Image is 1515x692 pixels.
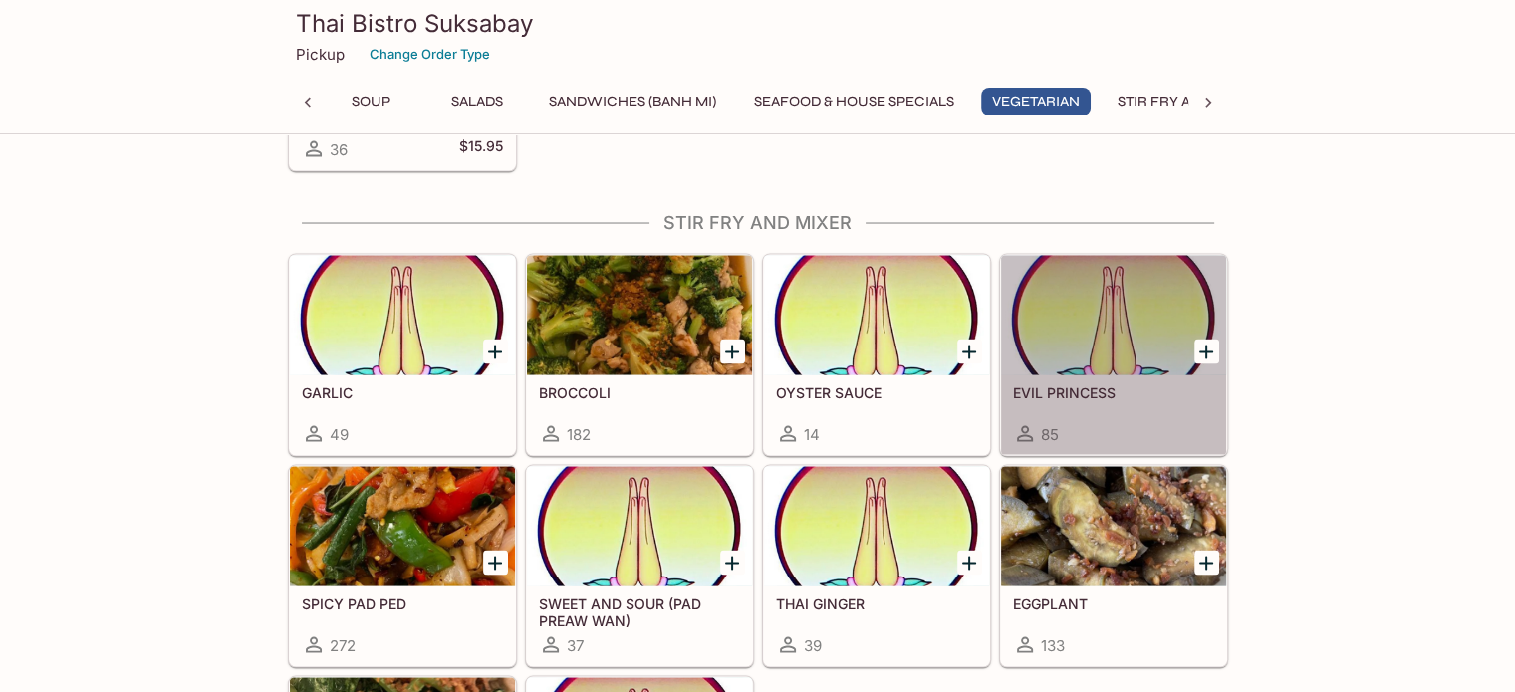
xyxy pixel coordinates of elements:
div: EGGPLANT [1001,466,1226,585]
div: SPICY PAD PED [290,466,515,585]
span: 14 [804,424,820,443]
button: Add SWEET AND SOUR (PAD PREAW WAN) [720,550,745,575]
button: Vegetarian [981,88,1091,115]
p: Pickup [296,45,345,64]
span: 37 [567,635,584,654]
div: GARLIC [290,255,515,374]
div: OYSTER SAUCE [764,255,989,374]
span: 182 [567,424,591,443]
span: 36 [330,139,348,158]
span: 85 [1041,424,1059,443]
a: EGGPLANT133 [1000,465,1227,666]
span: 272 [330,635,356,654]
h5: EGGPLANT [1013,594,1214,611]
button: Change Order Type [361,39,499,70]
a: SWEET AND SOUR (PAD PREAW WAN)37 [526,465,753,666]
a: THAI GINGER39 [763,465,990,666]
button: Add SPICY PAD PED [483,550,508,575]
a: EVIL PRINCESS85 [1000,254,1227,455]
span: 49 [330,424,349,443]
div: EVIL PRINCESS [1001,255,1226,374]
div: SWEET AND SOUR (PAD PREAW WAN) [527,466,752,585]
h5: SWEET AND SOUR (PAD PREAW WAN) [539,594,740,627]
h5: OYSTER SAUCE [776,383,977,400]
h5: $15.95 [459,136,503,160]
button: Sandwiches (Banh Mi) [538,88,727,115]
button: Stir Fry and Mixer [1107,88,1270,115]
button: Add THAI GINGER [957,550,982,575]
div: BROCCOLI [527,255,752,374]
h5: GARLIC [302,383,503,400]
h5: SPICY PAD PED [302,594,503,611]
button: Add GARLIC [483,339,508,363]
button: Seafood & House Specials [743,88,965,115]
button: Add EVIL PRINCESS [1194,339,1219,363]
span: 133 [1041,635,1065,654]
h4: Stir Fry and Mixer [288,211,1228,233]
a: BROCCOLI182 [526,254,753,455]
h5: THAI GINGER [776,594,977,611]
a: SPICY PAD PED272 [289,465,516,666]
button: Add OYSTER SAUCE [957,339,982,363]
h3: Thai Bistro Suksabay [296,8,1220,39]
h5: BROCCOLI [539,383,740,400]
h5: EVIL PRINCESS [1013,383,1214,400]
button: Salads [432,88,522,115]
button: Add BROCCOLI [720,339,745,363]
a: GARLIC49 [289,254,516,455]
span: 39 [804,635,822,654]
div: THAI GINGER [764,466,989,585]
a: OYSTER SAUCE14 [763,254,990,455]
button: Soup [327,88,416,115]
button: Add EGGPLANT [1194,550,1219,575]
